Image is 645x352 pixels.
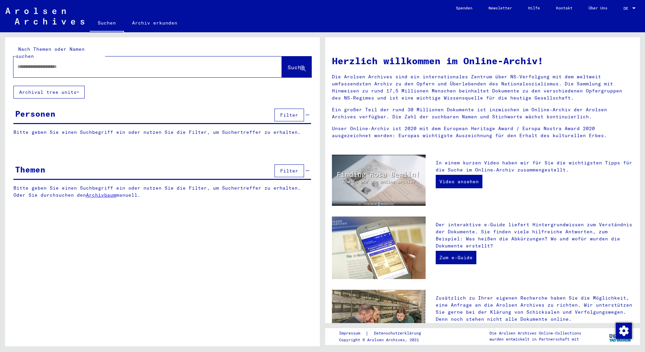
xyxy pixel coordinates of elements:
[274,109,304,121] button: Filter
[5,8,84,25] img: Arolsen_neg.svg
[489,330,581,336] p: Die Arolsen Archives Online-Collections
[124,15,185,31] a: Archiv erkunden
[332,125,633,139] p: Unser Online-Archiv ist 2020 mit dem European Heritage Award / Europa Nostra Award 2020 ausgezeic...
[616,323,632,339] img: Zustimmung ändern
[436,295,633,323] p: Zusätzlich zu Ihrer eigenen Recherche haben Sie die Möglichkeit, eine Anfrage an die Arolsen Arch...
[13,185,311,199] p: Bitte geben Sie einen Suchbegriff ein oder nutzen Sie die Filter, um Suchertreffer zu erhalten. O...
[339,330,365,337] a: Impressum
[15,108,55,120] div: Personen
[332,217,426,279] img: eguide.jpg
[436,159,633,173] p: In einem kurzen Video haben wir für Sie die wichtigsten Tipps für die Suche im Online-Archiv zusa...
[436,175,482,188] a: Video ansehen
[339,337,429,343] p: Copyright © Arolsen Archives, 2021
[16,46,85,59] mat-label: Nach Themen oder Namen suchen
[332,54,633,68] h1: Herzlich willkommen im Online-Archiv!
[436,251,476,264] a: Zum e-Guide
[282,56,311,77] button: Suche
[280,168,298,174] span: Filter
[13,129,311,136] p: Bitte geben Sie einen Suchbegriff ein oder nutzen Sie die Filter, um Suchertreffer zu erhalten.
[332,155,426,206] img: video.jpg
[623,6,631,11] span: DE
[13,86,85,99] button: Archival tree units
[280,112,298,118] span: Filter
[15,163,45,175] div: Themen
[332,73,633,102] p: Die Arolsen Archives sind ein internationales Zentrum über NS-Verfolgung mit dem weltweit umfasse...
[615,322,632,339] div: Zustimmung ändern
[90,15,124,32] a: Suchen
[608,328,633,345] img: yv_logo.png
[489,336,581,342] p: wurden entwickelt in Partnerschaft mit
[332,106,633,120] p: Ein großer Teil der rund 30 Millionen Dokumente ist inzwischen im Online-Archiv der Arolsen Archi...
[436,221,633,249] p: Der interaktive e-Guide liefert Hintergrundwissen zum Verständnis der Dokumente. Sie finden viele...
[369,330,429,337] a: Datenschutzerklärung
[339,330,429,337] div: |
[86,192,116,198] a: Archivbaum
[288,64,304,71] span: Suche
[274,164,304,177] button: Filter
